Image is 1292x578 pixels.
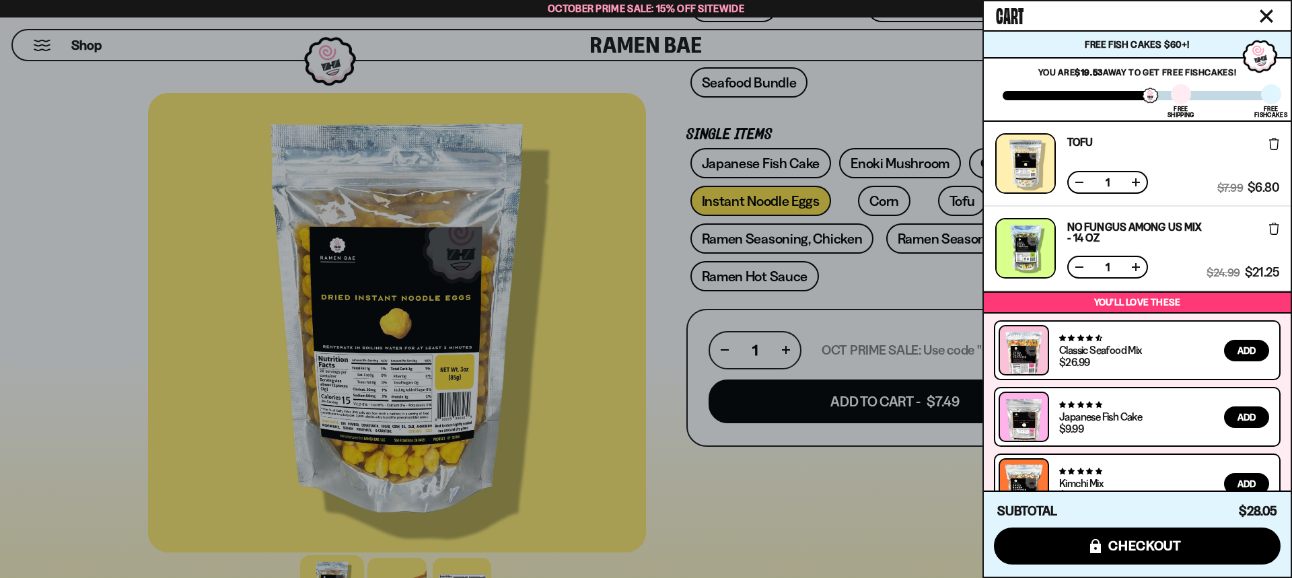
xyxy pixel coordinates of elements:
span: 4.76 stars [1059,467,1102,476]
span: $7.99 [1217,182,1243,194]
a: Tofu [1067,137,1093,147]
a: Kimchi Mix [1059,476,1103,490]
div: $26.99 [1059,357,1089,367]
span: $24.99 [1207,266,1240,279]
p: You’ll love these [987,296,1287,309]
button: checkout [994,528,1281,565]
span: $28.05 [1239,503,1277,519]
div: Free Shipping [1168,106,1194,118]
span: Free Fish Cakes $60+! [1085,38,1189,50]
span: $21.25 [1245,266,1279,279]
a: Classic Seafood Mix [1059,343,1142,357]
span: Add [1237,412,1256,422]
span: 4.68 stars [1059,334,1102,342]
span: 4.77 stars [1059,400,1102,409]
div: $9.99 [1059,423,1083,434]
span: October Prime Sale: 15% off Sitewide [548,2,744,15]
button: Add [1224,340,1269,361]
span: Add [1237,479,1256,489]
a: No Fungus Among Us Mix - 14 OZ [1067,221,1207,243]
div: $25.99 [1059,490,1089,501]
h4: Subtotal [997,505,1057,518]
button: Close cart [1256,6,1277,26]
button: Add [1224,473,1269,495]
a: Japanese Fish Cake [1059,410,1142,423]
span: $6.80 [1248,182,1279,194]
span: Cart [996,1,1024,28]
span: 1 [1097,262,1118,273]
span: checkout [1108,538,1182,553]
p: You are away to get Free Fishcakes! [1003,67,1272,77]
div: Free Fishcakes [1254,106,1287,118]
span: 1 [1097,177,1118,188]
strong: $19.53 [1075,67,1103,77]
span: Add [1237,346,1256,355]
button: Add [1224,406,1269,428]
